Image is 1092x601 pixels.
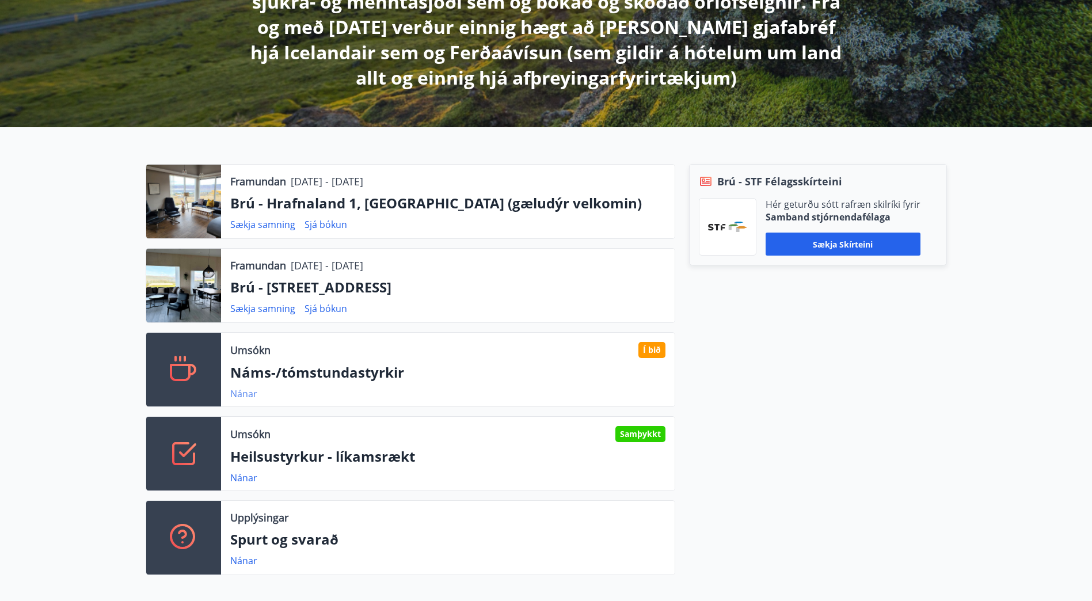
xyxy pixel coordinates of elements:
p: Brú - Hrafnaland 1, [GEOGRAPHIC_DATA] (gæludýr velkomin) [230,193,665,213]
p: Náms-/tómstundastyrkir [230,363,665,382]
a: Sjá bókun [305,218,347,231]
p: Spurt og svarað [230,530,665,549]
p: Brú - [STREET_ADDRESS] [230,277,665,297]
p: Framundan [230,174,286,189]
a: Sækja samning [230,218,295,231]
a: Sækja samning [230,302,295,315]
p: [DATE] - [DATE] [291,258,363,273]
p: Umsókn [230,343,271,357]
p: Upplýsingar [230,510,288,525]
p: Hér geturðu sótt rafræn skilríki fyrir [766,198,920,211]
p: Heilsustyrkur - líkamsrækt [230,447,665,466]
a: Nánar [230,554,257,567]
img: vjCaq2fThgY3EUYqSgpjEiBg6WP39ov69hlhuPVN.png [708,222,747,232]
button: Sækja skírteini [766,233,920,256]
span: Brú - STF Félagsskírteini [717,174,842,189]
p: [DATE] - [DATE] [291,174,363,189]
a: Nánar [230,387,257,400]
div: Í bið [638,342,665,358]
p: Framundan [230,258,286,273]
a: Nánar [230,471,257,484]
p: Samband stjórnendafélaga [766,211,920,223]
p: Umsókn [230,427,271,442]
div: Samþykkt [615,426,665,442]
a: Sjá bókun [305,302,347,315]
